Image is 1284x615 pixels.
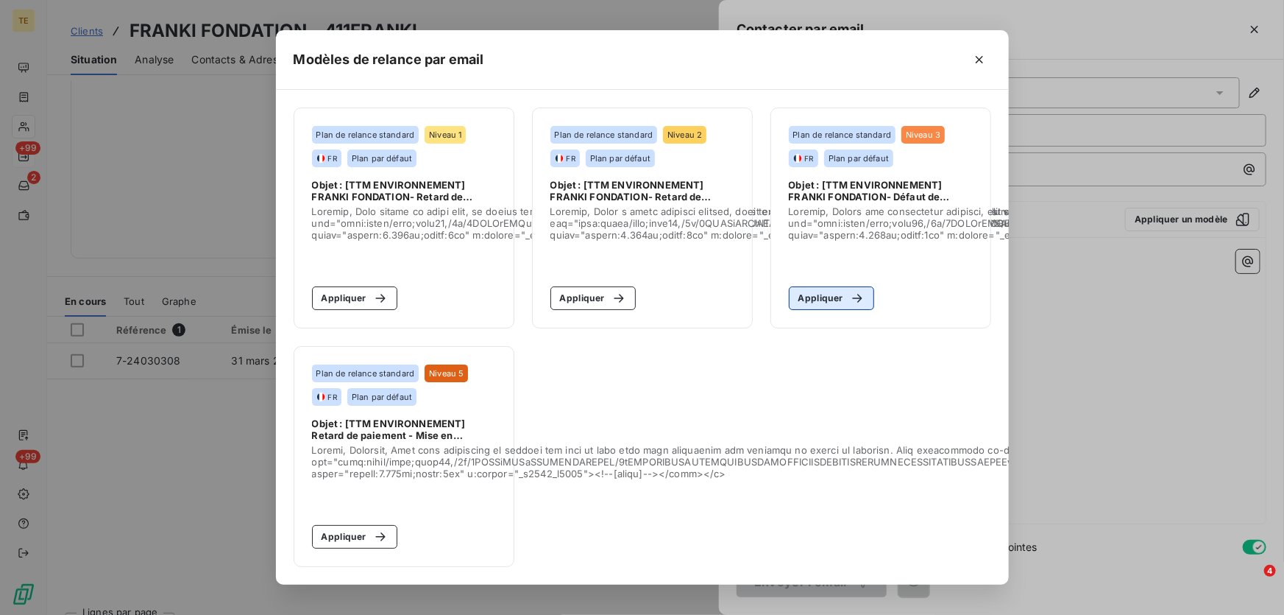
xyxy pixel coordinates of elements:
[793,153,814,164] div: FR
[555,153,575,164] div: FR
[429,369,464,378] span: Niveau 5
[316,369,415,378] span: Plan de relance standard
[316,153,337,164] div: FR
[793,130,892,139] span: Plan de relance standard
[352,154,412,163] span: Plan par défaut
[352,393,412,401] span: Plan par défaut
[294,49,484,70] h5: Modèles de relance par email
[550,179,734,203] span: Objet : [TTM ENVIRONNEMENT] FRANKI FONDATION- Retard de paiement - RELANCE 2
[312,418,496,441] span: Objet : [TTM ENVIRONNEMENT] Retard de paiement - Mise en Demeure
[555,130,653,139] span: Plan de relance standard
[1264,565,1276,577] span: 4
[789,179,973,203] span: Objet : [TTM ENVIRONNEMENT] FRANKI FONDATION- Défaut de paiement - RELANCE 3
[312,525,398,549] button: Appliquer
[789,287,875,310] button: Appliquer
[590,154,650,163] span: Plan par défaut
[829,154,889,163] span: Plan par défaut
[312,287,398,310] button: Appliquer
[1234,565,1269,600] iframe: Intercom live chat
[550,287,636,310] button: Appliquer
[316,130,415,139] span: Plan de relance standard
[312,179,496,203] span: Objet : [TTM ENVIRONNEMENT] FRANKI FONDATION- Retard de paiement - RELANCE 1
[429,130,461,139] span: Niveau 1
[906,130,940,139] span: Niveau 3
[316,392,337,402] div: FR
[667,130,702,139] span: Niveau 2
